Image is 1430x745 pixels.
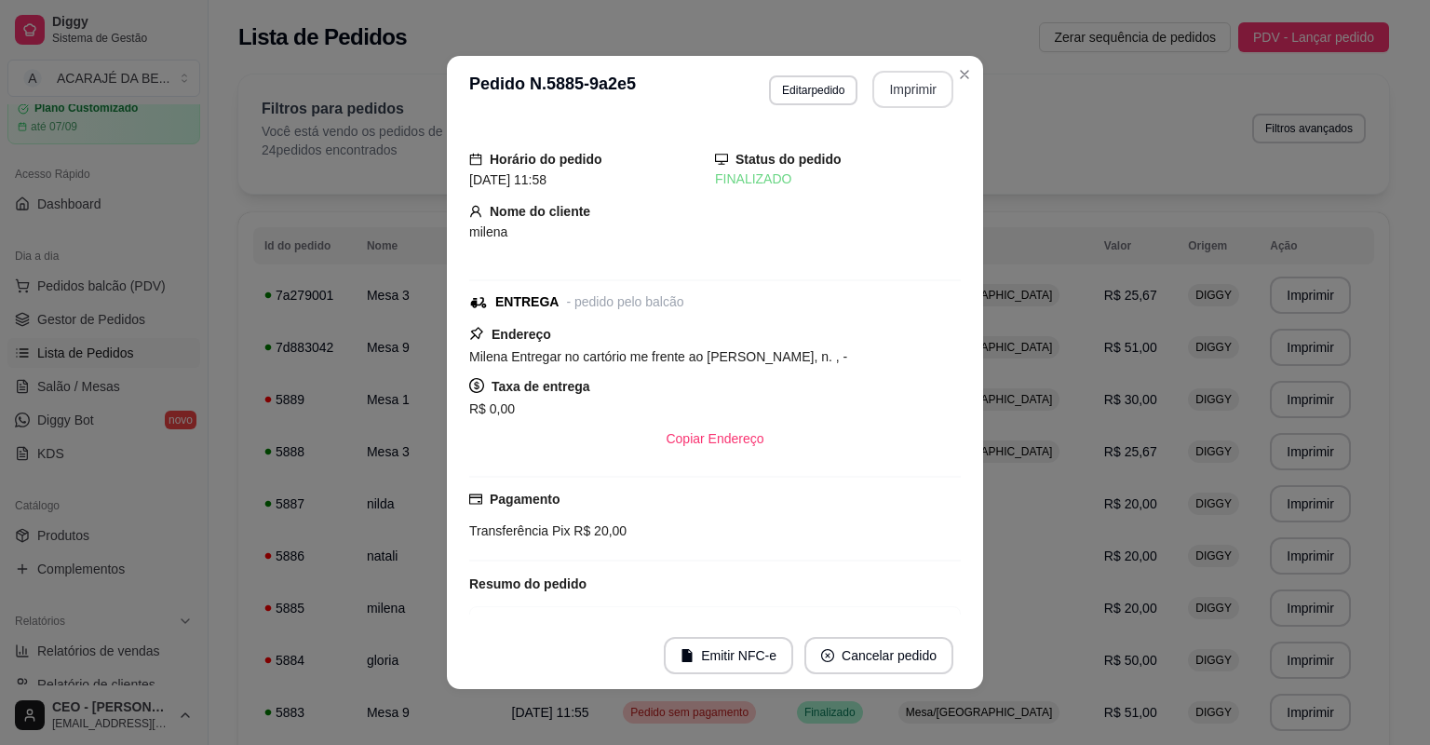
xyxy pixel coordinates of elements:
[469,172,546,187] span: [DATE] 11:58
[821,649,834,662] span: close-circle
[495,292,559,312] div: ENTREGA
[735,152,842,167] strong: Status do pedido
[804,637,953,674] button: close-circleCancelar pedido
[490,492,560,507] strong: Pagamento
[469,349,847,364] span: Milena Entregar no cartório me frente ao [PERSON_NAME], n. , -
[715,169,961,189] div: FINALIZADO
[769,75,857,105] button: Editarpedido
[950,60,979,89] button: Close
[681,649,694,662] span: file
[469,224,507,239] span: milena
[492,327,551,342] strong: Endereço
[469,523,570,538] span: Transferência Pix
[872,71,953,108] button: Imprimir
[715,153,728,166] span: desktop
[566,292,683,312] div: - pedido pelo balcão
[492,379,590,394] strong: Taxa de entrega
[664,637,793,674] button: fileEmitir NFC-e
[570,523,627,538] span: R$ 20,00
[469,378,484,393] span: dollar
[469,493,482,506] span: credit-card
[469,153,482,166] span: calendar
[469,326,484,341] span: pushpin
[651,420,778,457] button: Copiar Endereço
[469,71,636,108] h3: Pedido N. 5885-9a2e5
[469,205,482,218] span: user
[490,204,590,219] strong: Nome do cliente
[469,576,587,591] strong: Resumo do pedido
[490,152,602,167] strong: Horário do pedido
[469,401,515,416] span: R$ 0,00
